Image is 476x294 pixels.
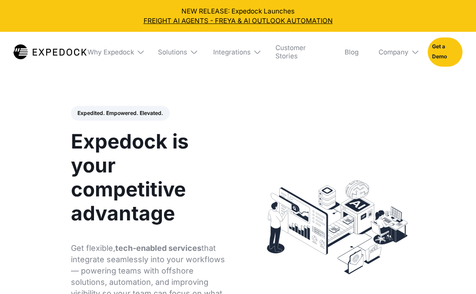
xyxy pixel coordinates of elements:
[87,48,134,56] div: Why Expedock
[7,16,469,25] a: FREIGHT AI AGENTS - FREYA & AI OUTLOOK AUTOMATION
[372,32,421,72] div: Company
[115,243,201,253] strong: tech-enabled services
[338,32,365,72] a: Blog
[158,48,187,56] div: Solutions
[206,32,262,72] div: Integrations
[213,48,251,56] div: Integrations
[428,37,463,67] a: Get a Demo
[71,129,228,225] h1: Expedock is your competitive advantage
[379,48,409,56] div: Company
[7,7,469,25] div: NEW RELEASE: Expedock Launches
[81,32,145,72] div: Why Expedock
[151,32,200,72] div: Solutions
[432,252,476,294] iframe: Chat Widget
[269,32,332,72] a: Customer Stories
